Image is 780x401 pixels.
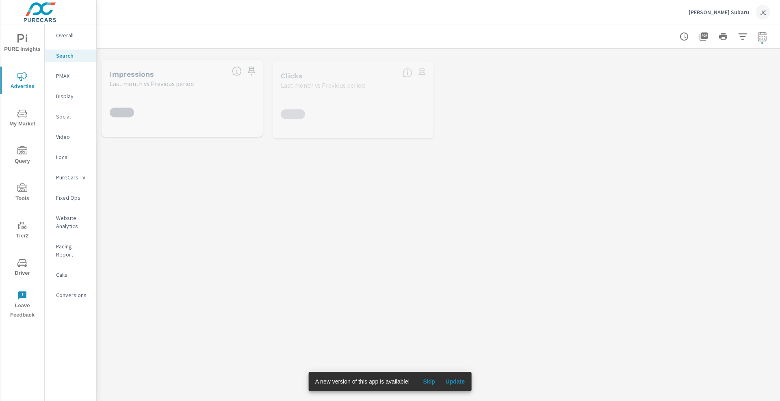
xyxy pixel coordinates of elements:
[416,66,429,79] span: Save this to your personalized report
[56,173,90,181] p: PureCars TV
[56,291,90,299] p: Conversions
[416,375,442,388] button: Skip
[56,214,90,230] p: Website Analytics
[245,65,258,78] span: Save this to your personalized report
[56,271,90,279] p: Calls
[45,240,96,261] div: Pacing Report
[45,289,96,301] div: Conversions
[45,212,96,232] div: Website Analytics
[695,28,712,45] button: "Export Report to PDF"
[110,79,194,88] p: Last month vs Previous period
[3,34,42,54] span: PURE Insights
[445,378,465,385] span: Update
[403,68,412,78] span: The number of times an ad was clicked by a consumer.
[45,90,96,102] div: Display
[689,9,749,16] p: [PERSON_NAME] Subaru
[45,171,96,183] div: PureCars TV
[56,72,90,80] p: PMAX
[3,183,42,203] span: Tools
[56,242,90,259] p: Pacing Report
[3,258,42,278] span: Driver
[419,378,439,385] span: Skip
[45,110,96,123] div: Social
[281,71,303,80] h5: Clicks
[281,80,365,90] p: Last month vs Previous period
[45,29,96,41] div: Overall
[715,28,731,45] button: Print Report
[3,71,42,91] span: Advertise
[3,146,42,166] span: Query
[56,194,90,202] p: Fixed Ops
[3,221,42,241] span: Tier2
[232,66,242,76] span: The number of times an ad was shown on your behalf.
[3,291,42,320] span: Leave Feedback
[45,151,96,163] div: Local
[734,28,751,45] button: Apply Filters
[754,28,770,45] button: Select Date Range
[56,31,90,39] p: Overall
[56,52,90,60] p: Search
[442,375,468,388] button: Update
[56,92,90,100] p: Display
[56,153,90,161] p: Local
[110,70,154,78] h5: Impressions
[56,112,90,121] p: Social
[45,192,96,204] div: Fixed Ops
[756,5,770,19] div: JC
[56,133,90,141] p: Video
[45,131,96,143] div: Video
[45,70,96,82] div: PMAX
[45,50,96,62] div: Search
[45,269,96,281] div: Calls
[0,24,44,323] div: nav menu
[3,109,42,129] span: My Market
[315,378,410,385] span: A new version of this app is available!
